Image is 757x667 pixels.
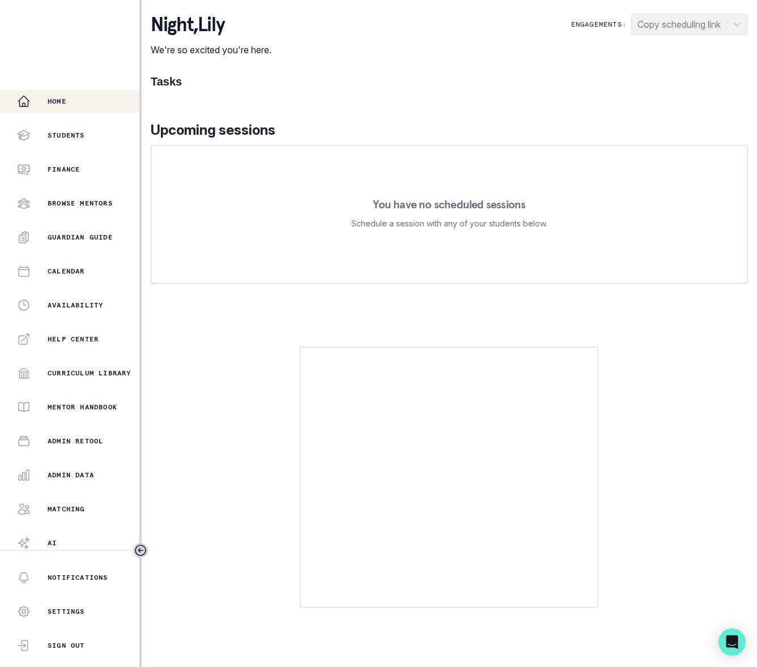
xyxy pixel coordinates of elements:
[48,301,103,310] p: Availability
[571,20,627,29] p: Engagements:
[718,628,746,656] div: Open Intercom Messenger
[151,14,271,36] p: night , Lily
[48,97,66,106] p: Home
[48,199,113,208] p: Browse Mentors
[48,471,94,480] p: Admin Data
[48,504,85,514] p: Matching
[48,267,85,276] p: Calendar
[48,335,99,344] p: Help Center
[48,607,85,616] p: Settings
[48,641,85,650] p: Sign Out
[48,131,85,140] p: Students
[48,403,117,412] p: Mentor Handbook
[133,543,148,558] button: Toggle sidebar
[48,233,113,242] p: Guardian Guide
[151,75,748,88] h1: Tasks
[351,217,547,230] p: Schedule a session with any of your students below.
[48,369,131,378] p: Curriculum Library
[48,437,103,446] p: Admin Retool
[48,165,80,174] p: Finance
[151,120,748,140] p: Upcoming sessions
[151,43,271,57] p: We're so excited you're here.
[48,538,57,548] p: AI
[48,573,108,582] p: Notifications
[373,199,525,210] p: You have no scheduled sessions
